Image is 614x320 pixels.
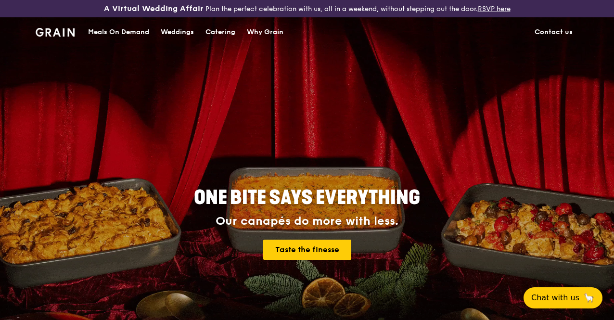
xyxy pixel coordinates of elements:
[36,17,75,46] a: GrainGrain
[524,287,602,308] button: Chat with us🦙
[134,215,480,228] div: Our canapés do more with less.
[155,18,200,47] a: Weddings
[36,28,75,37] img: Grain
[200,18,241,47] a: Catering
[583,292,595,304] span: 🦙
[104,4,204,13] h3: A Virtual Wedding Affair
[263,240,351,260] a: Taste the finesse
[205,18,235,47] div: Catering
[478,5,511,13] a: RSVP here
[194,186,420,209] span: ONE BITE SAYS EVERYTHING
[241,18,289,47] a: Why Grain
[88,18,149,47] div: Meals On Demand
[102,4,512,13] div: Plan the perfect celebration with us, all in a weekend, without stepping out the door.
[529,18,578,47] a: Contact us
[531,292,579,304] span: Chat with us
[161,18,194,47] div: Weddings
[247,18,283,47] div: Why Grain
